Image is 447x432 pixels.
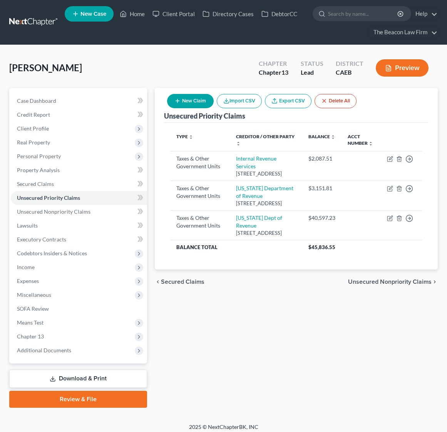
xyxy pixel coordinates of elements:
[17,222,38,229] span: Lawsuits
[259,68,288,77] div: Chapter
[236,214,282,229] a: [US_STATE] Dept of Revenue
[412,7,437,21] a: Help
[301,68,323,77] div: Lead
[170,240,303,254] th: Balance Total
[17,319,44,326] span: Means Test
[9,370,147,388] a: Download & Print
[17,264,35,270] span: Income
[11,108,147,122] a: Credit Report
[17,305,49,312] span: SOFA Review
[348,279,438,285] button: Unsecured Nonpriority Claims chevron_right
[17,153,61,159] span: Personal Property
[376,59,429,77] button: Preview
[308,134,335,139] a: Balance unfold_more
[167,94,214,108] button: New Claim
[17,97,56,104] span: Case Dashboard
[265,94,311,108] a: Export CSV
[328,7,398,21] input: Search by name...
[370,25,437,39] a: The Beacon Law Firm
[149,7,199,21] a: Client Portal
[336,68,363,77] div: CAEB
[11,163,147,177] a: Property Analysis
[11,219,147,233] a: Lawsuits
[258,7,301,21] a: DebtorCC
[236,229,296,237] div: [STREET_ADDRESS]
[308,244,335,250] span: $45,836.55
[17,208,90,215] span: Unsecured Nonpriority Claims
[17,236,66,243] span: Executory Contracts
[17,278,39,284] span: Expenses
[236,141,241,146] i: unfold_more
[17,139,50,146] span: Real Property
[308,184,335,192] div: $3,151.81
[176,214,224,229] div: Taxes & Other Government Units
[236,170,296,177] div: [STREET_ADDRESS]
[348,134,373,146] a: Acct Number unfold_more
[176,134,193,139] a: Type unfold_more
[236,134,295,146] a: Creditor / Other Party unfold_more
[17,333,44,340] span: Chapter 13
[259,59,288,68] div: Chapter
[164,111,245,121] div: Unsecured Priority Claims
[17,125,49,132] span: Client Profile
[11,205,147,219] a: Unsecured Nonpriority Claims
[315,94,357,108] button: Delete All
[336,59,363,68] div: District
[11,177,147,191] a: Secured Claims
[17,181,54,187] span: Secured Claims
[9,62,82,73] span: [PERSON_NAME]
[308,214,335,222] div: $40,597.23
[80,11,106,17] span: New Case
[236,200,296,207] div: [STREET_ADDRESS]
[11,302,147,316] a: SOFA Review
[17,291,51,298] span: Miscellaneous
[331,135,335,139] i: unfold_more
[17,167,60,173] span: Property Analysis
[11,94,147,108] a: Case Dashboard
[161,279,204,285] span: Secured Claims
[236,185,293,199] a: [US_STATE] Department of Revenue
[155,279,161,285] i: chevron_left
[176,155,224,170] div: Taxes & Other Government Units
[17,347,71,353] span: Additional Documents
[17,111,50,118] span: Credit Report
[155,279,204,285] button: chevron_left Secured Claims
[116,7,149,21] a: Home
[301,59,323,68] div: Status
[432,279,438,285] i: chevron_right
[368,141,373,146] i: unfold_more
[17,194,80,201] span: Unsecured Priority Claims
[189,135,193,139] i: unfold_more
[17,250,87,256] span: Codebtors Insiders & Notices
[217,94,262,108] button: Import CSV
[308,155,335,162] div: $2,087.51
[199,7,258,21] a: Directory Cases
[11,191,147,205] a: Unsecured Priority Claims
[11,233,147,246] a: Executory Contracts
[348,279,432,285] span: Unsecured Nonpriority Claims
[176,184,224,200] div: Taxes & Other Government Units
[281,69,288,76] span: 13
[9,391,147,408] a: Review & File
[236,155,276,169] a: Internal Revenue Services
